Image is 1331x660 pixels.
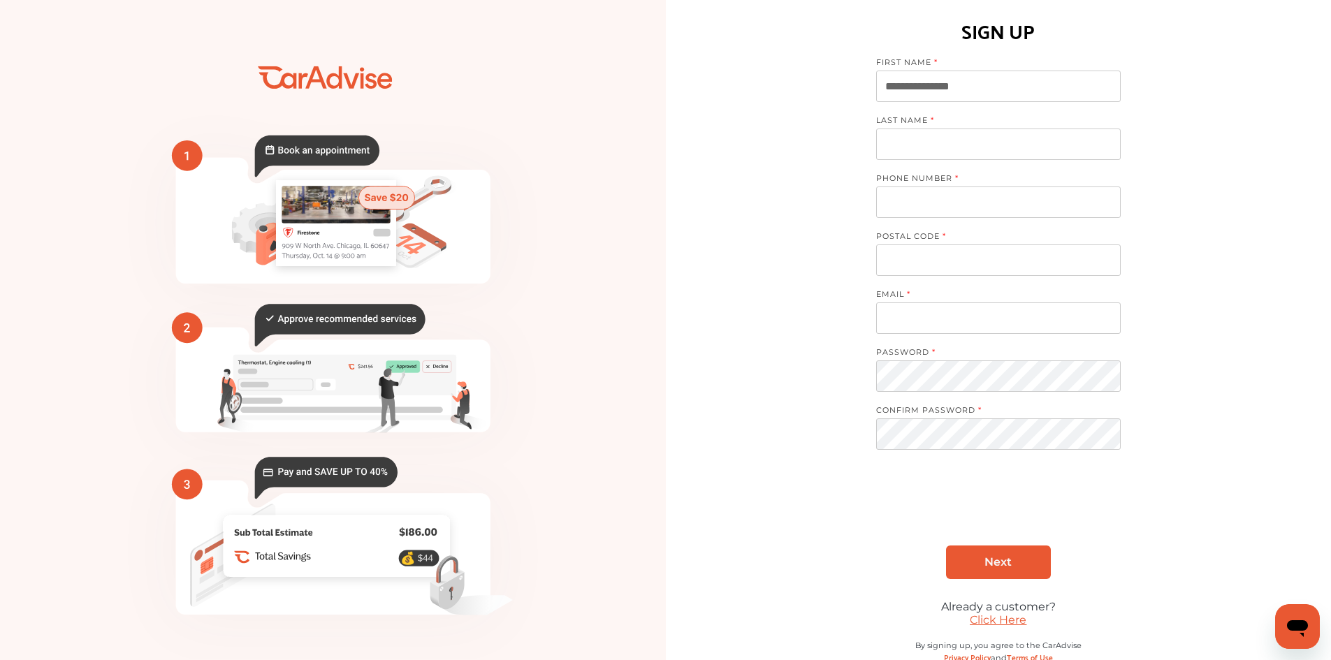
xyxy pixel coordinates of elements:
iframe: reCAPTCHA [892,481,1105,535]
label: LAST NAME [876,115,1107,129]
div: Already a customer? [876,600,1121,613]
text: 💰 [400,550,416,565]
span: Next [984,555,1012,569]
iframe: Button to launch messaging window [1275,604,1320,649]
label: POSTAL CODE [876,231,1107,244]
a: Click Here [970,613,1026,626]
label: FIRST NAME [876,57,1107,71]
label: EMAIL [876,289,1107,302]
label: CONFIRM PASSWORD [876,405,1107,418]
a: Next [946,545,1051,579]
label: PASSWORD [876,347,1107,360]
label: PHONE NUMBER [876,173,1107,186]
h1: SIGN UP [961,13,1035,47]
